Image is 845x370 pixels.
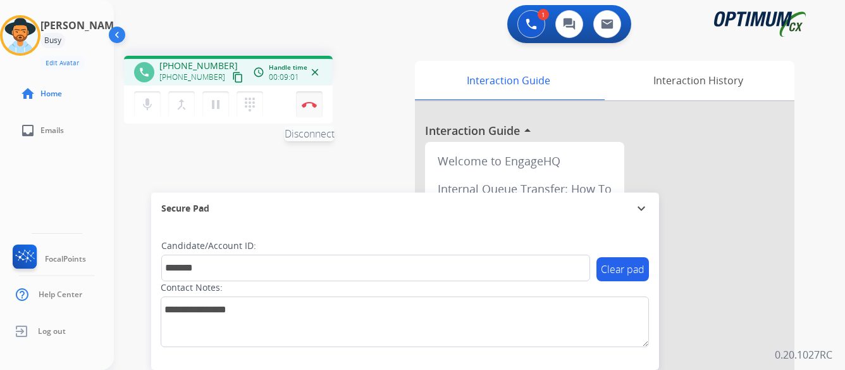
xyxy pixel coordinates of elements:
div: Busy [40,33,65,48]
button: Edit Avatar [40,56,84,70]
mat-icon: content_copy [232,72,244,83]
mat-icon: close [309,67,321,78]
span: Emails [40,125,64,136]
button: Disconnect [296,91,323,118]
img: control [302,101,317,108]
mat-icon: dialpad [242,97,257,112]
span: [PHONE_NUMBER] [159,72,225,82]
mat-icon: merge_type [174,97,189,112]
mat-icon: pause [208,97,223,112]
img: avatar [3,18,38,53]
div: 1 [538,9,549,20]
span: FocalPoints [45,254,86,264]
div: Internal Queue Transfer: How To [430,175,619,203]
span: Log out [38,326,66,336]
mat-icon: mic [140,97,155,112]
div: Interaction Guide [415,61,601,100]
span: [PHONE_NUMBER] [159,60,238,72]
span: Secure Pad [161,202,209,215]
a: FocalPoints [10,245,86,274]
label: Candidate/Account ID: [161,239,256,252]
p: 0.20.1027RC [775,347,832,362]
h3: [PERSON_NAME] [40,18,123,33]
span: Help Center [39,290,82,300]
mat-icon: phone [139,67,150,78]
mat-icon: inbox [20,123,35,138]
div: Welcome to EngageHQ [430,147,619,175]
label: Contact Notes: [161,281,223,294]
span: Handle time [269,63,307,72]
button: Clear pad [596,257,649,281]
mat-icon: home [20,86,35,101]
span: Disconnect [285,126,335,141]
span: 00:09:01 [269,72,299,82]
mat-icon: expand_more [634,201,649,216]
span: Home [40,89,62,99]
mat-icon: access_time [253,67,264,78]
div: Interaction History [601,61,794,100]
